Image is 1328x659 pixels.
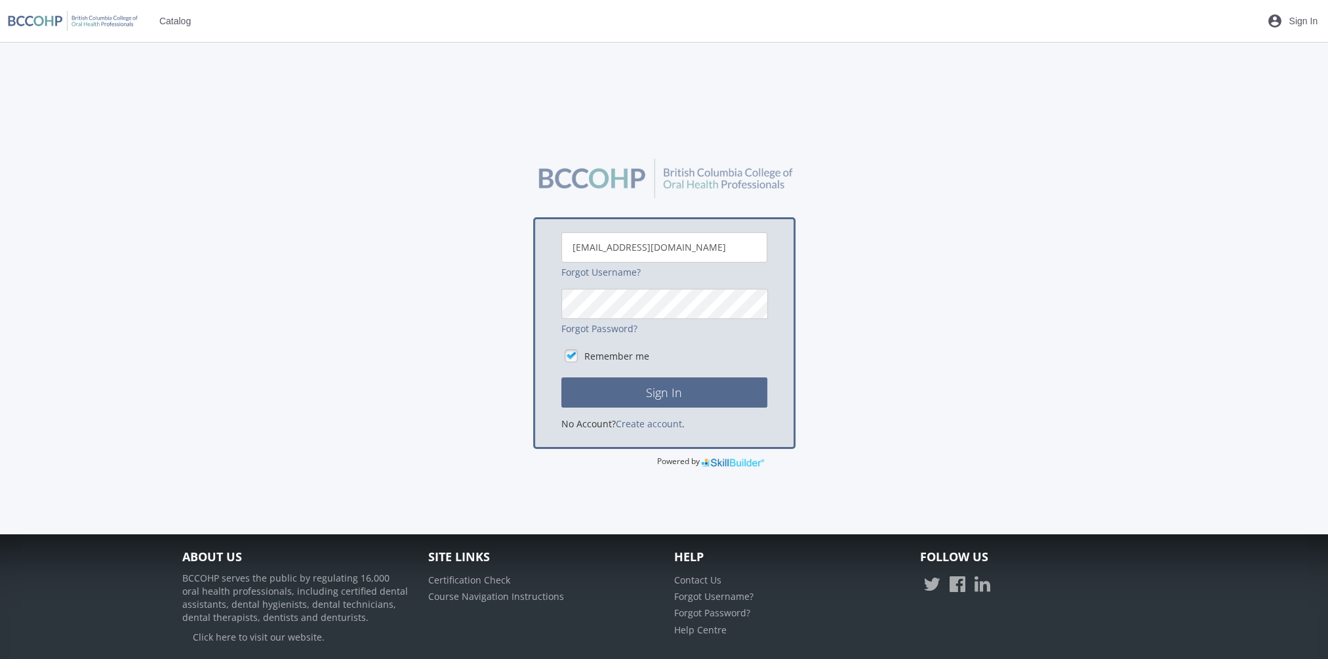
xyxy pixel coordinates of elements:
span: Powered by [656,456,699,467]
p: BCCOHP serves the public by regulating 16,000 oral health professionals, including certified dent... [182,572,409,624]
span: Catalog [159,9,191,33]
a: Forgot Username? [561,266,641,278]
a: Contact Us [674,574,721,586]
span: No Account? . [561,417,685,430]
img: SkillBuilder [701,456,765,469]
h4: Follow Us [920,551,1146,564]
span: Sign In [1289,9,1318,33]
h4: Help [674,551,900,564]
mat-icon: account_circle [1267,13,1283,29]
h4: About Us [182,551,409,564]
label: Remember me [584,350,649,363]
a: Course Navigation Instructions [428,590,564,603]
a: Forgot Username? [674,590,754,603]
a: Click here to visit our website. [193,631,325,643]
h4: Site Links [428,551,654,564]
input: Username [561,232,767,263]
a: Help Centre [674,624,727,636]
a: Forgot Password? [561,322,637,335]
a: Create account [616,417,682,430]
button: Sign In [561,377,767,408]
a: Certification Check [428,574,510,586]
a: Forgot Password? [674,606,750,619]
